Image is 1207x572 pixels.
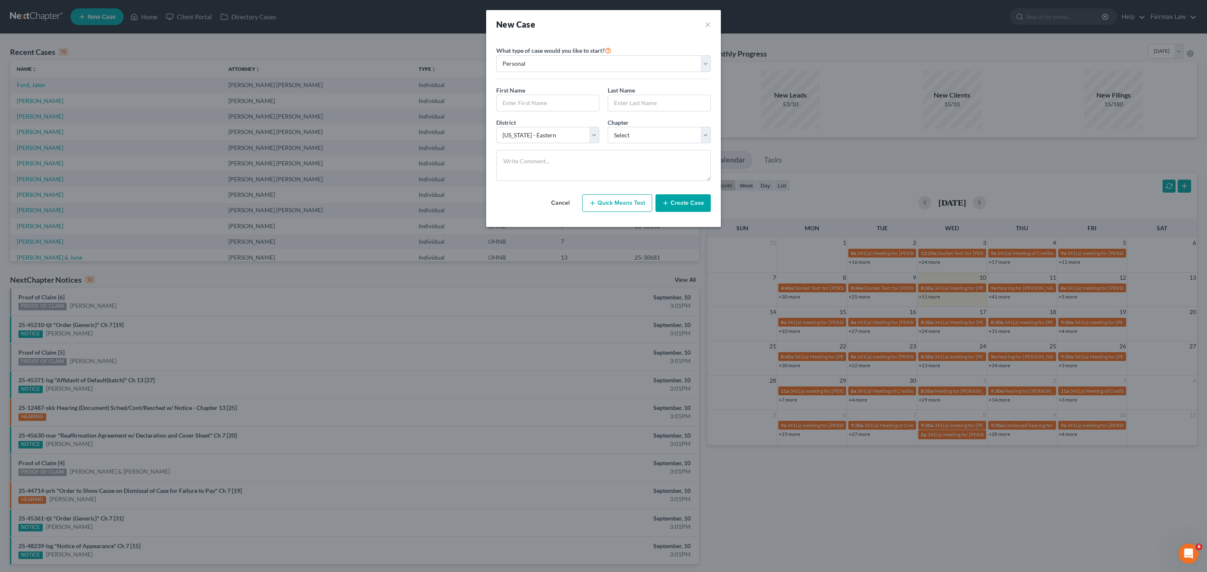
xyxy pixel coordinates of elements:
button: Create Case [655,194,711,212]
iframe: Intercom live chat [1179,544,1199,564]
strong: New Case [496,19,535,29]
span: District [496,119,516,126]
span: Chapter [608,119,629,126]
input: Enter First Name [497,95,599,111]
span: 6 [1196,544,1202,550]
input: Enter Last Name [608,95,710,111]
span: First Name [496,87,525,94]
button: Cancel [542,195,579,211]
label: What type of case would you like to start? [496,45,611,55]
button: Quick Means Test [582,194,652,212]
button: × [705,18,711,30]
span: Last Name [608,87,635,94]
